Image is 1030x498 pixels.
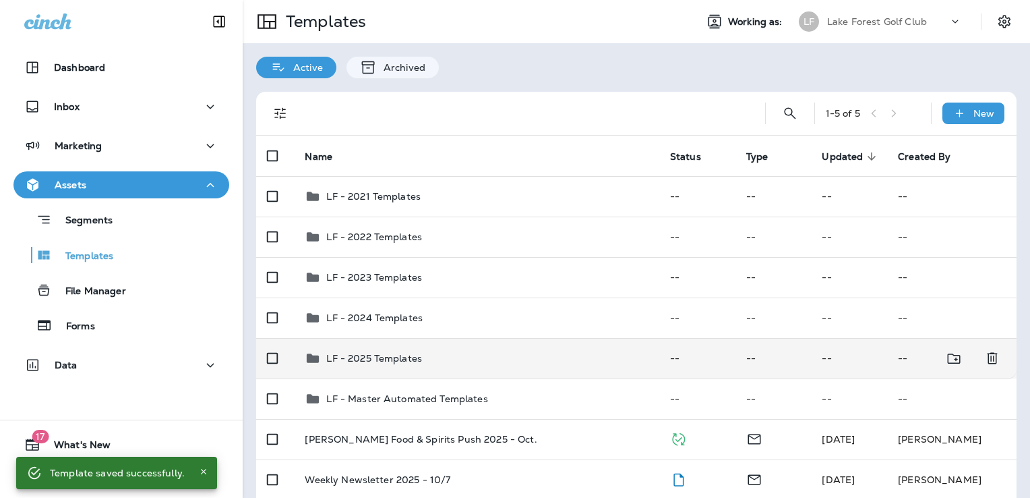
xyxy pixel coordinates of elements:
[54,62,105,73] p: Dashboard
[32,430,49,443] span: 17
[746,150,786,163] span: Type
[670,432,687,444] span: Published
[735,338,812,379] td: --
[811,298,887,338] td: --
[54,101,80,112] p: Inbox
[898,150,968,163] span: Created By
[887,176,1017,217] td: --
[13,171,229,198] button: Assets
[735,217,812,257] td: --
[13,93,229,120] button: Inbox
[659,298,735,338] td: --
[377,62,425,73] p: Archived
[326,353,422,364] p: LF - 2025 Templates
[898,151,950,163] span: Created By
[52,215,113,228] p: Segments
[53,321,95,333] p: Forms
[811,338,887,379] td: --
[305,151,332,163] span: Name
[735,257,812,298] td: --
[13,276,229,304] button: File Manager
[659,176,735,217] td: --
[326,312,423,323] p: LF - 2024 Templates
[777,100,804,127] button: Search Templates
[746,151,768,163] span: Type
[728,16,785,28] span: Working as:
[811,217,887,257] td: --
[52,285,126,298] p: File Manager
[13,464,229,491] button: Support
[799,11,819,32] div: LF
[827,16,927,27] p: Lake Forest Golf Club
[40,439,111,455] span: What's New
[13,205,229,234] button: Segments
[55,140,102,151] p: Marketing
[13,132,229,159] button: Marketing
[746,432,762,444] span: Email
[659,338,735,379] td: --
[735,379,812,419] td: --
[200,8,238,35] button: Collapse Sidebar
[811,379,887,419] td: --
[13,311,229,339] button: Forms
[887,379,1017,419] td: --
[811,257,887,298] td: --
[50,461,185,485] div: Template saved successfully.
[822,433,855,445] span: Caitlin Wilson
[305,474,450,485] p: Weekly Newsletter 2025 - 10/7
[670,151,701,163] span: Status
[267,100,294,127] button: Filters
[13,54,229,81] button: Dashboard
[326,272,422,283] p: LF - 2023 Templates
[887,338,978,379] td: --
[659,379,735,419] td: --
[326,191,421,202] p: LF - 2021 Templates
[822,474,855,486] span: Caitlin Wilson
[52,250,113,263] p: Templates
[887,298,1017,338] td: --
[811,176,887,217] td: --
[13,241,229,269] button: Templates
[992,9,1017,34] button: Settings
[973,108,994,119] p: New
[13,352,229,379] button: Data
[670,472,687,485] span: Draft
[305,434,537,445] p: [PERSON_NAME] Food & Spirits Push 2025 - Oct.
[13,431,229,458] button: 17What's New
[326,393,487,404] p: LF - Master Automated Templates
[822,150,880,163] span: Updated
[326,231,422,242] p: LF - 2022 Templates
[746,472,762,485] span: Email
[979,345,1006,372] button: Delete
[286,62,323,73] p: Active
[195,464,212,480] button: Close
[735,298,812,338] td: --
[735,176,812,217] td: --
[822,151,863,163] span: Updated
[659,217,735,257] td: --
[55,179,86,190] p: Assets
[670,150,719,163] span: Status
[55,360,78,370] p: Data
[305,150,350,163] span: Name
[940,345,968,372] button: Move to folder
[280,11,366,32] p: Templates
[887,217,1017,257] td: --
[887,257,1017,298] td: --
[887,419,1017,460] td: [PERSON_NAME]
[826,108,860,119] div: 1 - 5 of 5
[659,257,735,298] td: --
